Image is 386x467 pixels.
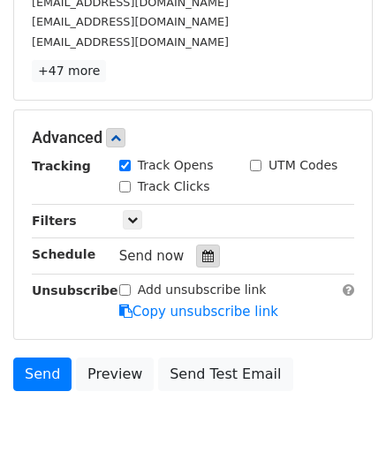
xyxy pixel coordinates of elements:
[138,177,210,196] label: Track Clicks
[119,304,278,320] a: Copy unsubscribe link
[138,281,267,299] label: Add unsubscribe link
[32,159,91,173] strong: Tracking
[138,156,214,175] label: Track Opens
[32,60,106,82] a: +47 more
[76,358,154,391] a: Preview
[32,283,118,298] strong: Unsubscribe
[32,214,77,228] strong: Filters
[32,128,354,147] h5: Advanced
[298,382,386,467] iframe: Chat Widget
[269,156,337,175] label: UTM Codes
[32,15,229,28] small: [EMAIL_ADDRESS][DOMAIN_NAME]
[158,358,292,391] a: Send Test Email
[32,35,229,49] small: [EMAIL_ADDRESS][DOMAIN_NAME]
[119,248,185,264] span: Send now
[13,358,72,391] a: Send
[32,247,95,261] strong: Schedule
